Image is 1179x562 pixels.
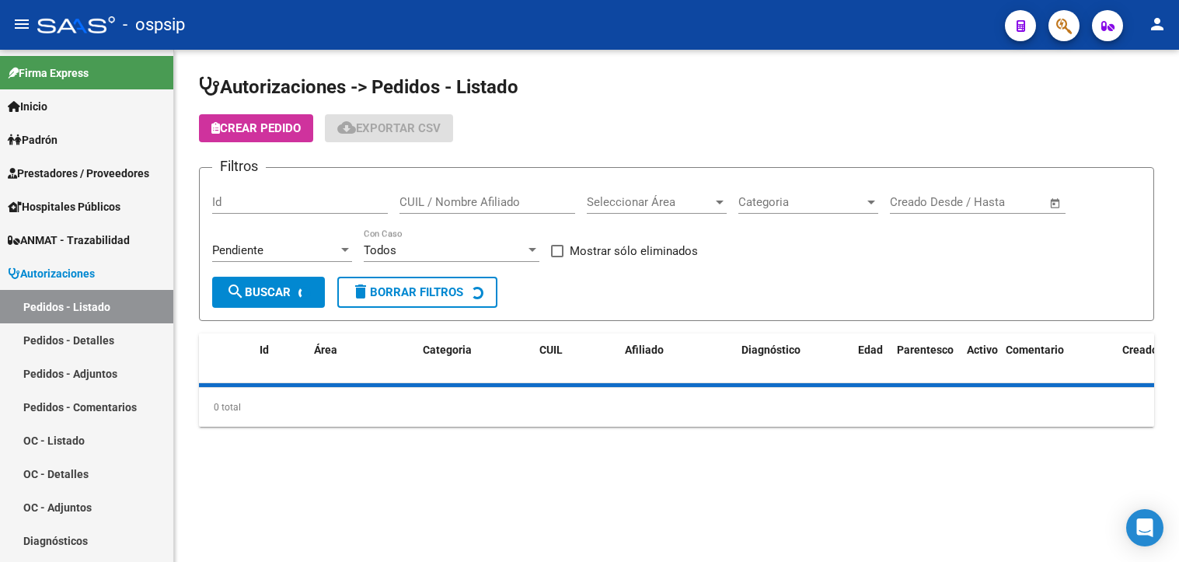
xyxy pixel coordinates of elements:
span: Comentario [1006,344,1064,356]
span: Mostrar sólo eliminados [570,242,698,260]
span: Firma Express [8,65,89,82]
mat-icon: cloud_download [337,118,356,137]
mat-icon: person [1148,15,1167,33]
input: Fecha fin [967,195,1042,209]
datatable-header-cell: Comentario [999,333,1116,385]
span: Seleccionar Área [587,195,713,209]
span: Activo [967,344,998,356]
span: Id [260,344,269,356]
span: Área [314,344,337,356]
datatable-header-cell: Categoria [417,333,533,385]
span: Prestadores / Proveedores [8,165,149,182]
datatable-header-cell: Parentesco [891,333,961,385]
button: Open calendar [1047,194,1065,212]
span: Autorizaciones -> Pedidos - Listado [199,76,518,98]
span: Afiliado [625,344,664,356]
datatable-header-cell: Id [253,333,308,385]
span: Todos [364,243,396,257]
h3: Filtros [212,155,266,177]
datatable-header-cell: Afiliado [619,333,735,385]
mat-icon: delete [351,282,370,301]
datatable-header-cell: CUIL [533,333,619,385]
datatable-header-cell: Activo [961,333,999,385]
div: Open Intercom Messenger [1126,509,1163,546]
span: Exportar CSV [337,121,441,135]
div: 0 total [199,388,1154,427]
datatable-header-cell: Edad [852,333,891,385]
span: Buscar [226,285,291,299]
mat-icon: search [226,282,245,301]
span: CUIL [539,344,563,356]
span: Padrón [8,131,58,148]
span: Crear Pedido [211,121,301,135]
mat-icon: menu [12,15,31,33]
datatable-header-cell: Diagnóstico [735,333,852,385]
span: Borrar Filtros [351,285,463,299]
span: Categoria [738,195,864,209]
span: Diagnóstico [741,344,801,356]
span: Pendiente [212,243,263,257]
span: Hospitales Públicos [8,198,120,215]
input: Fecha inicio [890,195,953,209]
span: Creado [1122,344,1158,356]
span: ANMAT - Trazabilidad [8,232,130,249]
span: Edad [858,344,883,356]
span: - ospsip [123,8,185,42]
button: Crear Pedido [199,114,313,142]
button: Borrar Filtros [337,277,497,308]
span: Autorizaciones [8,265,95,282]
datatable-header-cell: Área [308,333,417,385]
span: Categoria [423,344,472,356]
span: Inicio [8,98,47,115]
span: Parentesco [897,344,954,356]
button: Exportar CSV [325,114,453,142]
button: Buscar [212,277,325,308]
